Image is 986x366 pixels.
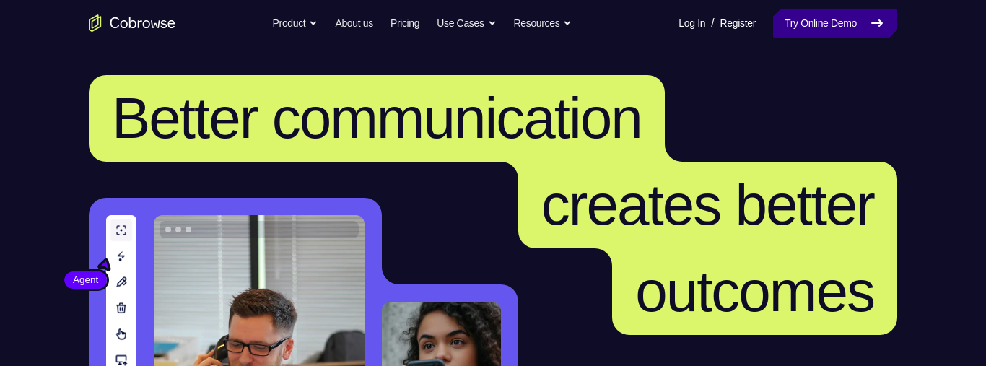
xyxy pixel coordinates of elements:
[273,9,318,38] button: Product
[89,14,175,32] a: Go to the home page
[679,9,705,38] a: Log In
[335,9,372,38] a: About us
[635,259,874,323] span: outcomes
[773,9,897,38] a: Try Online Demo
[437,9,496,38] button: Use Cases
[541,173,874,237] span: creates better
[514,9,572,38] button: Resources
[391,9,419,38] a: Pricing
[112,86,642,150] span: Better communication
[720,9,756,38] a: Register
[711,14,714,32] span: /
